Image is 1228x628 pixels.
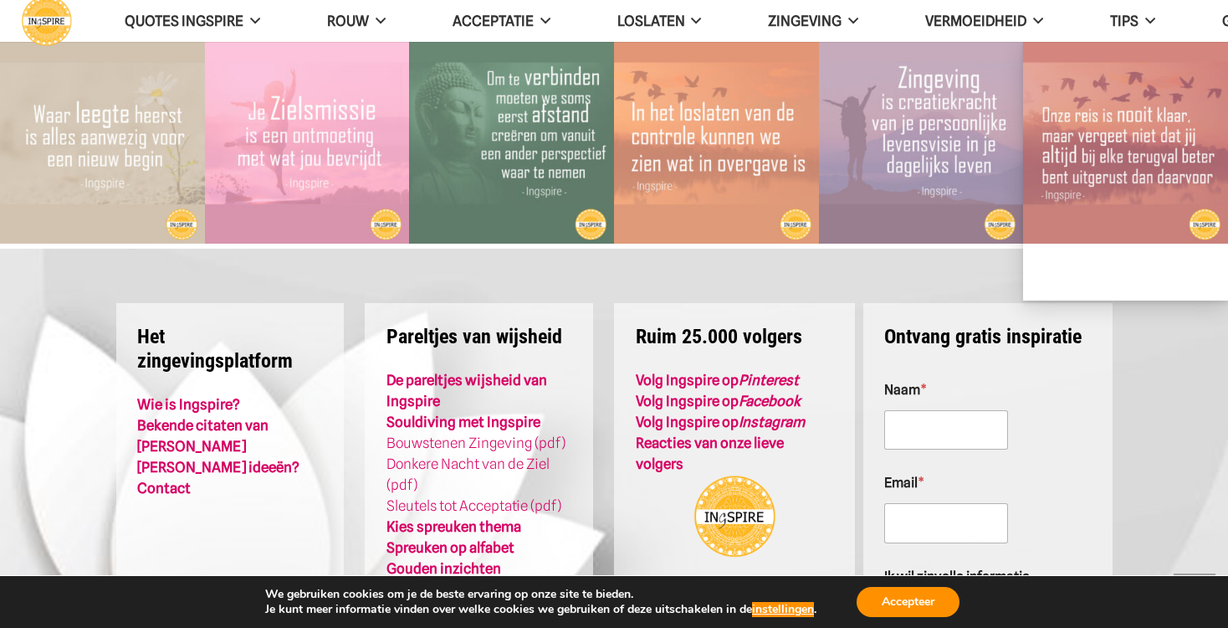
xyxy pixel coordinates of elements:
strong: Ontvang gratis inspiratie [884,325,1082,348]
a: Volg Ingspire opFacebook [636,393,801,409]
a: Terug naar top [1174,574,1215,615]
strong: Pareltjes van wijsheid [386,325,562,348]
a: Wat je bij Terugval niet mag vergeten [1023,41,1228,58]
a: Bekende citaten van [PERSON_NAME] [137,417,269,455]
a: Souldiving met Ingspire [386,414,540,430]
a: Volg Ingspire opPinterest [636,372,799,389]
span: VERMOEIDHEID [925,13,1026,29]
img: Quote over Verbinding - Om te verbinden moeten we afstand creëren om vanuit een ander perspectief... [409,39,614,245]
a: Om te verbinden moeten we soms eerst afstand creëren – Citaat van Ingspire [409,41,614,58]
a: Contact [137,480,191,497]
img: Ingspire.nl - het zingevingsplatform! [693,475,776,558]
a: De pareltjes wijsheid van Ingspire [386,372,547,409]
a: Je zielsmissie is een ontmoeting met wat jou bevrijdt © [205,41,410,58]
a: [PERSON_NAME] ideeën? [137,459,299,476]
a: Volg Ingspire opInstagram [636,414,805,430]
a: Sleutels tot Acceptatie (pdf) [386,497,561,514]
button: Accepteer [857,587,959,617]
strong: Volg Ingspire op [636,414,805,430]
img: Spreuk over controle loslaten om te accepteren wat is - citaat van Ingspire [614,39,819,245]
span: TIPS [1110,13,1138,29]
p: Je kunt meer informatie vinden over welke cookies we gebruiken of deze uitschakelen in de . [265,602,816,617]
strong: Volg Ingspire op [636,372,799,389]
img: Zingeving is ceatiekracht van je persoonlijke levensvisie in je dagelijks leven - citaat van Inge... [819,39,1024,245]
a: Kies spreuken thema [386,518,521,535]
label: Naam [884,382,1091,398]
em: Instagram [739,414,805,430]
span: Zingeving [768,13,842,29]
span: QUOTES INGSPIRE [125,13,243,29]
a: Bouwstenen Zingeving (pdf) [386,435,565,451]
a: Donkere Nacht van de Ziel (pdf) [386,456,550,493]
em: Facebook [739,393,801,409]
a: Zingeving is creatiekracht van je persoonlijke levensvisie in je dagelijks leven – citaat van Ing... [819,41,1024,58]
strong: Ruim 25.000 volgers [636,325,802,348]
a: Spreuken op alfabet [386,539,514,556]
a: In het loslaten van de controle kunnen we zien wat in overgave is – citaat van Ingspire [614,41,819,58]
a: Wie is Ingspire? [137,396,240,413]
a: Reacties van onze lieve volgers [636,435,784,472]
button: instellingen [752,602,814,617]
em: Pinterest [739,372,799,389]
img: Zinvolle Ingspire Quote over terugval met levenswijsheid voor meer vertrouwen en moed die helpt b... [1023,39,1228,245]
span: Loslaten [617,13,685,29]
p: We gebruiken cookies om je de beste ervaring op onze site te bieden. [265,587,816,602]
strong: Het zingevingsplatform [137,325,293,373]
span: Acceptatie [453,13,534,29]
a: Gouden inzichten [386,560,501,577]
label: Email [884,475,1091,491]
legend: Ik wil zinvolle informatie ontvangen over [884,569,1091,600]
span: ROUW [327,13,369,29]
